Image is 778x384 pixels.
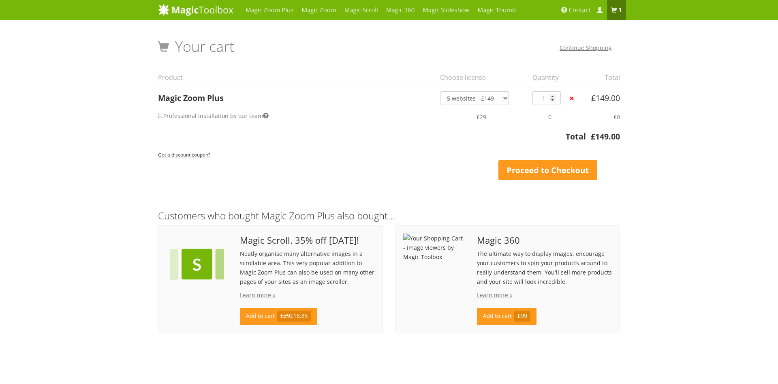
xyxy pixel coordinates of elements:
[158,69,435,86] th: Product
[240,308,317,325] a: Add to cart£29£18.85
[158,151,210,158] small: Got a discount coupon?
[477,236,612,245] span: Magic 360
[158,39,234,55] h1: Your cart
[240,291,276,299] a: Learn more »
[532,91,561,105] input: Qty
[514,311,531,322] span: £99
[583,69,620,86] th: Total
[166,234,228,295] img: Your Shopping Cart - image viewers by Magic Toolbox
[528,105,568,129] td: 0
[158,4,233,16] img: MagicToolbox.com - Image tools for your website
[591,131,620,142] bdi: 149.00
[158,110,269,122] label: Professional installation by our team
[158,148,210,161] a: Got a discount coupon?
[158,113,163,118] input: Professional installation by our team
[158,92,224,103] a: Magic Zoom Plus
[477,308,537,325] a: Add to cart£99
[435,69,528,86] th: Choose license
[560,44,612,51] a: Continue Shopping
[277,311,312,322] span: £18.85
[568,94,576,103] a: ×
[280,312,290,320] s: £29
[591,92,596,103] span: £
[477,291,513,299] a: Learn more »
[528,69,568,86] th: Quantity
[403,234,465,262] img: Your Shopping Cart - image viewers by Magic Toolbox
[569,6,591,14] span: Contact
[613,113,620,121] span: £0
[591,131,595,142] span: £
[240,249,375,286] p: Neatly organise many alternative images in a scrollable area. This very popular addition to Magic...
[591,92,620,103] bdi: 149.00
[158,210,620,221] h3: Customers who bought Magic Zoom Plus also bought...
[240,236,375,245] span: Magic Scroll. 35% off [DATE]!
[158,131,586,147] th: Total
[477,249,612,286] p: The ultimate way to display images, encourage your customers to spin your products around to real...
[498,160,597,180] a: Proceed to Checkout
[618,6,622,14] b: 1
[435,105,528,129] td: £29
